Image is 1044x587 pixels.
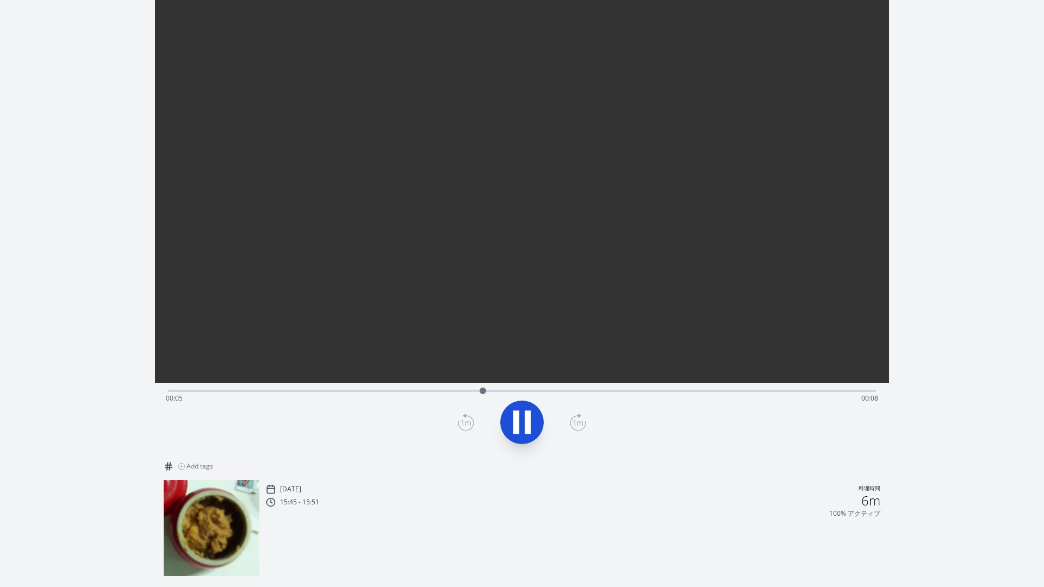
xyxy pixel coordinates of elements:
span: 00:05 [166,394,183,403]
img: 250927064609_thumb.jpeg [164,480,259,576]
span: Add tags [187,462,213,471]
p: 100% アクティブ [829,509,880,518]
p: [DATE] [280,485,301,494]
button: Add tags [173,458,217,475]
h2: 6m [861,494,880,507]
p: 料理時間 [859,484,880,494]
p: 15:45 - 15:51 [280,498,319,507]
span: 00:08 [861,394,878,403]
